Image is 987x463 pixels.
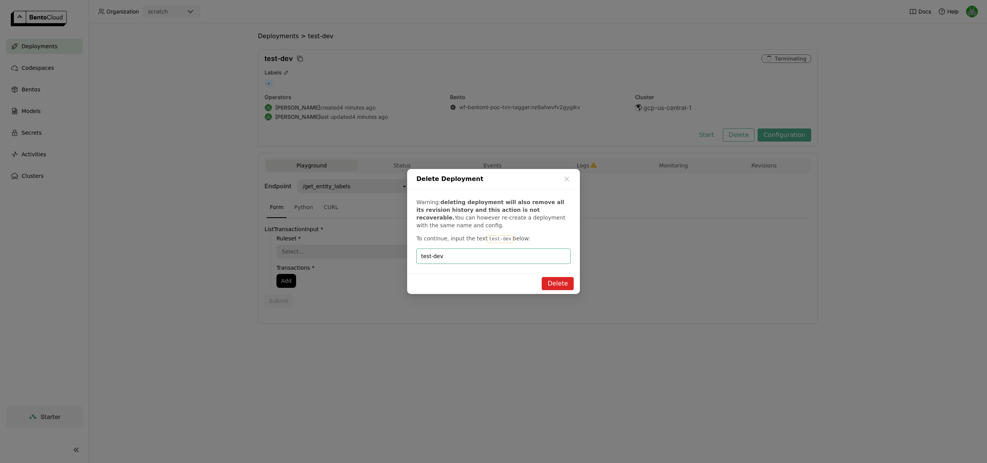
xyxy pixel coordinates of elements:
[487,235,513,243] code: test-dev
[407,169,580,294] div: dialog
[416,199,564,221] b: deleting deployment will also remove all its revision history and this action is not recoverable.
[416,199,440,205] span: Warning:
[416,215,566,228] span: You can however re-create a deployment with the same name and config.
[416,235,487,242] span: To continue, input the text
[513,235,530,242] span: below:
[407,169,580,189] div: Delete Deployment
[542,277,574,290] button: Delete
